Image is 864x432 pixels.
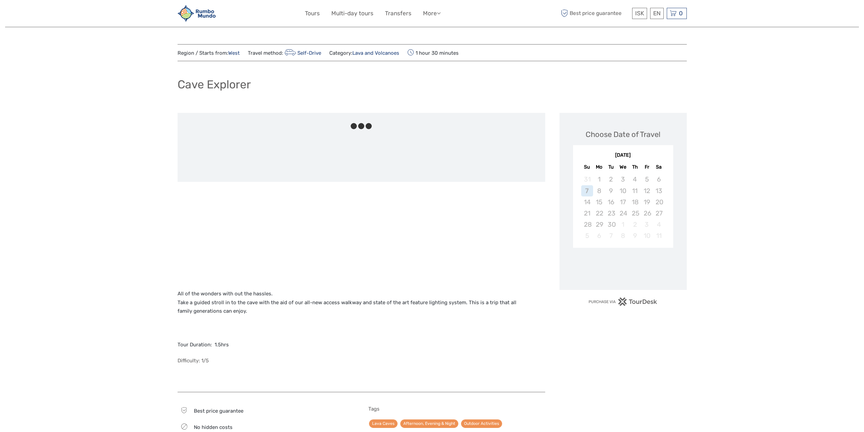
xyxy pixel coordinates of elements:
[178,77,251,91] h1: Cave Explorer
[629,219,641,230] div: Not available Thursday, October 2nd, 2025
[461,419,502,428] a: Outdoor Activities
[641,219,653,230] div: Not available Friday, October 3rd, 2025
[331,8,373,18] a: Multi-day tours
[559,8,630,19] span: Best price guarantee
[352,50,399,56] a: Lava and Volcanoes
[368,406,545,412] h5: Tags
[605,196,617,208] div: Not available Tuesday, September 16th, 2025
[575,174,671,241] div: month 2025-09
[593,162,605,172] div: Mo
[407,48,459,57] span: 1 hour 30 minutes
[194,424,233,430] span: No hidden costs
[400,419,458,428] a: Afternoon, Evening & Night
[593,208,605,219] div: Not available Monday, September 22nd, 2025
[605,230,617,241] div: Not available Tuesday, October 7th, 2025
[629,174,641,185] div: Not available Thursday, September 4th, 2025
[653,230,665,241] div: Not available Saturday, October 11th, 2025
[588,297,657,306] img: PurchaseViaTourDesk.png
[653,162,665,172] div: Sa
[617,162,629,172] div: We
[581,174,593,185] div: Not available Sunday, August 31st, 2025
[593,185,605,196] div: Not available Monday, September 8th, 2025
[586,129,660,140] div: Choose Date of Travel
[228,50,240,56] a: West
[629,196,641,208] div: Not available Thursday, September 18th, 2025
[605,174,617,185] div: Not available Tuesday, September 2nd, 2025
[653,185,665,196] div: Not available Saturday, September 13th, 2025
[581,196,593,208] div: Not available Sunday, September 14th, 2025
[581,208,593,219] div: Not available Sunday, September 21st, 2025
[617,219,629,230] div: Not available Wednesday, October 1st, 2025
[617,230,629,241] div: Not available Wednesday, October 8th, 2025
[629,208,641,219] div: Not available Thursday, September 25th, 2025
[581,230,593,241] div: Not available Sunday, October 5th, 2025
[593,219,605,230] div: Not available Monday, September 29th, 2025
[617,196,629,208] div: Not available Wednesday, September 17th, 2025
[283,50,321,56] a: Self-Drive
[248,48,321,57] span: Travel method:
[641,196,653,208] div: Not available Friday, September 19th, 2025
[369,419,398,428] a: Lava Caves
[621,265,625,270] div: Loading...
[573,152,673,159] div: [DATE]
[581,185,593,196] div: Not available Sunday, September 7th, 2025
[641,208,653,219] div: Not available Friday, September 26th, 2025
[593,174,605,185] div: Not available Monday, September 1st, 2025
[678,10,684,17] span: 0
[653,196,665,208] div: Not available Saturday, September 20th, 2025
[178,5,216,22] img: 1892-3cdabdab-562f-44e9-842e-737c4ae7dc0a_logo_small.jpg
[178,358,545,364] h5: Difficulty: 1/5
[641,162,653,172] div: Fr
[593,196,605,208] div: Not available Monday, September 15th, 2025
[178,341,545,349] p: Tour Duration: 1.5hrs
[653,174,665,185] div: Not available Saturday, September 6th, 2025
[617,174,629,185] div: Not available Wednesday, September 3rd, 2025
[194,408,243,414] span: Best price guarantee
[635,10,644,17] span: ISK
[629,230,641,241] div: Not available Thursday, October 9th, 2025
[423,8,441,18] a: More
[605,185,617,196] div: Not available Tuesday, September 9th, 2025
[385,8,411,18] a: Transfers
[593,230,605,241] div: Not available Monday, October 6th, 2025
[629,162,641,172] div: Th
[641,174,653,185] div: Not available Friday, September 5th, 2025
[329,50,399,57] span: Category:
[617,208,629,219] div: Not available Wednesday, September 24th, 2025
[605,208,617,219] div: Not available Tuesday, September 23rd, 2025
[581,219,593,230] div: Not available Sunday, September 28th, 2025
[581,162,593,172] div: Su
[653,219,665,230] div: Not available Saturday, October 4th, 2025
[617,185,629,196] div: Not available Wednesday, September 10th, 2025
[605,162,617,172] div: Tu
[641,230,653,241] div: Not available Friday, October 10th, 2025
[178,50,240,57] span: Region / Starts from:
[178,290,545,316] p: All of the wonders with out the hassles. Take a guided stroll in to the cave with the aid of our ...
[650,8,664,19] div: EN
[641,185,653,196] div: Not available Friday, September 12th, 2025
[629,185,641,196] div: Not available Thursday, September 11th, 2025
[653,208,665,219] div: Not available Saturday, September 27th, 2025
[605,219,617,230] div: Not available Tuesday, September 30th, 2025
[305,8,320,18] a: Tours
